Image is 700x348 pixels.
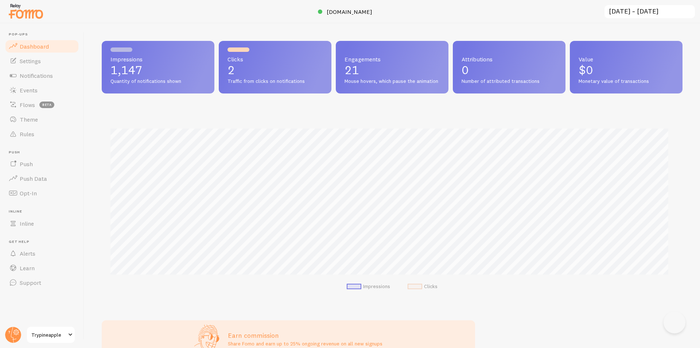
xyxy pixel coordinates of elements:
span: Alerts [20,250,35,257]
a: Flows beta [4,97,79,112]
span: Inline [20,220,34,227]
p: 21 [345,64,440,76]
span: Monetary value of transactions [579,78,674,85]
span: Events [20,87,38,94]
span: Pop-ups [9,32,79,37]
span: Inline [9,209,79,214]
a: Alerts [4,246,79,261]
span: Traffic from clicks on notifications [227,78,323,85]
p: 2 [227,64,323,76]
p: Share Fomo and earn up to 25% ongoing revenue on all new signups [228,340,382,347]
p: 1,147 [110,64,206,76]
a: Rules [4,127,79,141]
a: Trypineapple [26,326,75,344]
span: Push [20,160,33,168]
span: Support [20,279,41,286]
a: Opt-In [4,186,79,200]
li: Impressions [347,283,390,290]
a: Inline [4,216,79,231]
a: Events [4,83,79,97]
p: 0 [462,64,557,76]
a: Dashboard [4,39,79,54]
span: Settings [20,57,41,65]
span: Opt-In [20,190,37,197]
a: Theme [4,112,79,127]
a: Support [4,275,79,290]
span: Flows [20,101,35,108]
a: Settings [4,54,79,68]
h3: Earn commission [228,331,382,340]
span: Quantity of notifications shown [110,78,206,85]
span: Dashboard [20,43,49,50]
span: beta [39,102,54,108]
span: Rules [20,130,34,138]
li: Clicks [408,283,437,290]
img: fomo-relay-logo-orange.svg [8,2,44,20]
span: Notifications [20,72,53,79]
span: Mouse hovers, which pause the animation [345,78,440,85]
span: Push [9,150,79,155]
span: $0 [579,63,593,77]
span: Clicks [227,56,323,62]
iframe: Help Scout Beacon - Open [664,311,685,333]
a: Push [4,157,79,171]
span: Number of attributed transactions [462,78,557,85]
span: Value [579,56,674,62]
span: Attributions [462,56,557,62]
span: Impressions [110,56,206,62]
a: Notifications [4,68,79,83]
a: Push Data [4,171,79,186]
span: Trypineapple [31,330,66,339]
a: Learn [4,261,79,275]
span: Push Data [20,175,47,182]
span: Engagements [345,56,440,62]
span: Theme [20,116,38,123]
span: Learn [20,264,35,272]
span: Get Help [9,240,79,244]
